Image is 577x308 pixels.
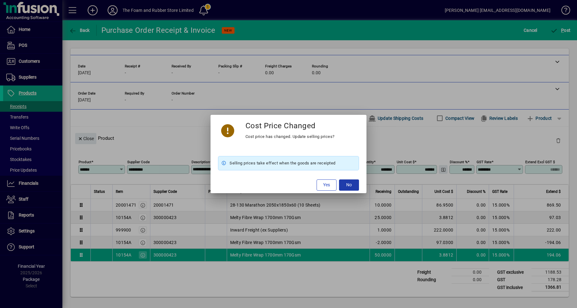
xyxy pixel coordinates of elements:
h3: Cost Price Changed [245,121,316,130]
button: Yes [317,179,337,191]
div: Cost price has changed. Update selling prices? [245,133,335,140]
span: Yes [323,182,330,188]
span: No [346,182,352,188]
button: No [339,179,359,191]
span: Selling prices take effect when the goods are receipted [230,159,336,167]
